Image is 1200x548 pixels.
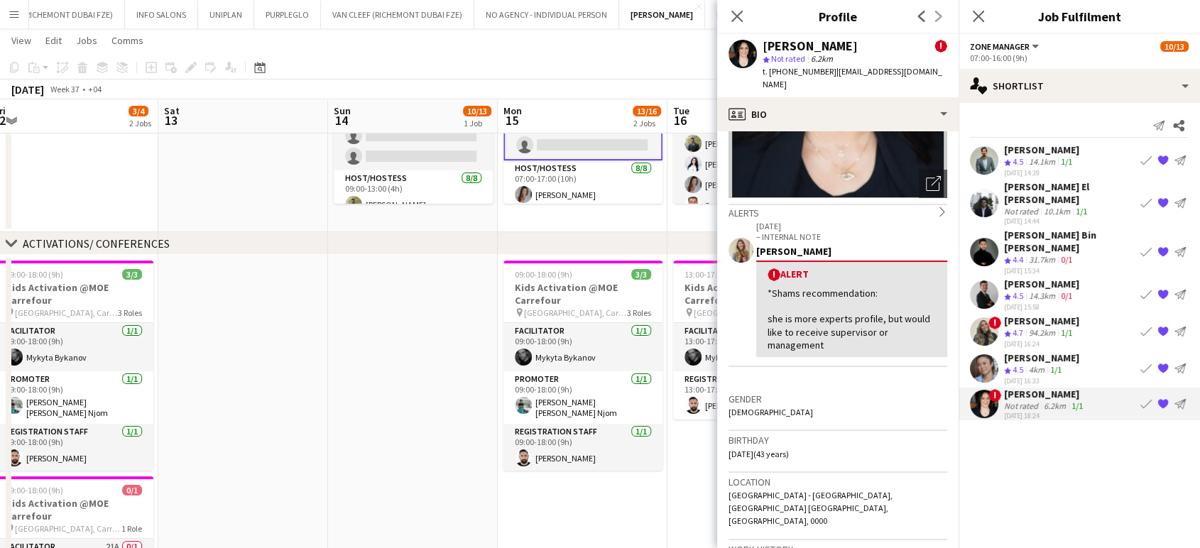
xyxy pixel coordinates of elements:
div: 14.1km [1026,156,1058,168]
app-card-role: Host/Hostess8/807:00-16:00 (9h)![MEDICAL_DATA][PERSON_NAME]![PERSON_NAME][PERSON_NAME][PERSON_NAM... [673,43,832,240]
div: Open photos pop-in [919,170,947,198]
button: UNIPLAN [198,1,254,28]
app-card-role: Facilitator1/109:00-18:00 (9h)Mykyta Bykanov [503,323,662,371]
app-card-role: Host/Hostess8/809:00-13:00 (4h)[PERSON_NAME] [334,170,493,367]
span: 4.4 [1013,254,1023,265]
span: [GEOGRAPHIC_DATA] - [GEOGRAPHIC_DATA], [GEOGRAPHIC_DATA] [GEOGRAPHIC_DATA], [GEOGRAPHIC_DATA], 0000 [729,490,893,526]
span: Sat [164,104,180,117]
div: [DATE] 14:44 [1004,217,1135,226]
div: Bio [717,97,959,131]
div: 10.1km [1041,206,1073,217]
span: 3 Roles [627,307,651,318]
button: NO AGENCY - INDIVIDUAL PERSON [474,1,619,28]
div: [DATE] 16:24 [1004,339,1079,349]
button: PURPLEGLO [254,1,321,28]
span: 4.5 [1013,364,1023,375]
button: ELEMENTS-ME EVENT MANAGEMENT [705,1,860,28]
div: ACTIVATIONS/ CONFERENCES [23,236,170,251]
span: 1 Role [121,523,142,534]
div: Not rated [1004,206,1041,217]
span: 4.7 [1013,327,1023,338]
span: [DATE] (43 years) [729,449,789,459]
div: [PERSON_NAME] [1004,314,1079,327]
span: t. [PHONE_NUMBER] [763,66,836,77]
span: 13 [162,112,180,128]
div: [DATE] 15:58 [1004,302,1079,312]
div: Alerts [729,204,947,219]
app-card-role: Registration Staff1/113:00-17:00 (4h)[PERSON_NAME] [673,371,832,420]
div: [PERSON_NAME] [1004,143,1079,156]
h3: Job Fulfilment [959,7,1200,26]
span: 15 [501,112,522,128]
div: [DATE] [11,82,44,97]
div: [PERSON_NAME] [1004,278,1079,290]
div: [PERSON_NAME] El [PERSON_NAME] [1004,180,1135,206]
h3: Profile [717,7,959,26]
div: Not rated [1004,400,1041,411]
span: [GEOGRAPHIC_DATA], Carrefour [15,307,118,318]
span: 3/4 [129,106,148,116]
div: 2 Jobs [633,118,660,128]
div: [DATE] 14:39 [1004,168,1079,177]
span: View [11,34,31,47]
span: 3 Roles [118,307,142,318]
span: Zone Manager [970,41,1030,52]
a: View [6,31,37,50]
app-card-role: Registration Staff1/109:00-18:00 (9h)[PERSON_NAME] [503,424,662,472]
span: 10/13 [1160,41,1189,52]
div: Alert [768,268,936,281]
span: 0/1 [122,485,142,495]
span: Not rated [771,53,805,64]
span: 6.2km [808,53,836,64]
div: 31.7km [1026,254,1058,266]
span: 3/3 [631,269,651,280]
app-skills-label: 1/1 [1076,206,1087,217]
div: 09:00-18:00 (9h)3/3Kids Activation @MOE Carrefour [GEOGRAPHIC_DATA], Carrefour3 RolesFacilitator1... [503,261,662,471]
div: Shortlist [959,69,1200,103]
div: 2 Jobs [129,118,151,128]
button: [PERSON_NAME] [619,1,705,28]
span: Jobs [76,34,97,47]
span: Week 37 [47,84,82,94]
span: Sun [334,104,351,117]
span: [DEMOGRAPHIC_DATA] [729,407,813,417]
span: 13/16 [633,106,661,116]
span: Comms [111,34,143,47]
a: Edit [40,31,67,50]
app-skills-label: 1/1 [1061,327,1072,338]
app-skills-label: 1/1 [1061,156,1072,167]
button: VAN CLEEF (RICHEMONT DUBAI FZE) [321,1,474,28]
app-skills-label: 0/1 [1061,254,1072,265]
span: [GEOGRAPHIC_DATA], Carrefour [694,307,797,318]
span: 16 [671,112,689,128]
span: 3/3 [122,269,142,280]
h3: Birthday [729,434,947,446]
h3: Location [729,476,947,488]
span: ! [934,40,947,53]
div: 1 Job [464,118,491,128]
div: [PERSON_NAME] [1004,351,1079,364]
h3: Kids Activation @MOE Carrefour [503,281,662,307]
span: Mon [503,104,522,117]
span: Edit [45,34,62,47]
app-card-role: Host/Hostess8/807:00-17:00 (10h)[PERSON_NAME] [503,160,662,357]
span: 4.5 [1013,290,1023,301]
app-skills-label: 0/1 [1061,290,1072,301]
div: 6.2km [1041,400,1069,411]
span: Tue [673,104,689,117]
div: *Shams recommendation: she is more experts profile, but would like to receive supervisor or manag... [768,287,936,351]
a: Comms [106,31,149,50]
div: [PERSON_NAME] Bin [PERSON_NAME] [1004,229,1135,254]
div: 94.2km [1026,327,1058,339]
app-card-role: Promoter1/109:00-18:00 (9h)[PERSON_NAME] [PERSON_NAME] Njom [503,371,662,424]
div: +04 [88,84,102,94]
span: ! [768,268,780,281]
div: 07:00-16:00 (9h) [970,53,1189,63]
h3: Kids Activation @MOE Carrefour [673,281,832,307]
p: [DATE] [756,221,947,231]
span: 4.5 [1013,156,1023,167]
app-job-card: 13:00-17:00 (4h)2/2Kids Activation @MOE Carrefour [GEOGRAPHIC_DATA], Carrefour2 RolesFacilitator1... [673,261,832,420]
span: [GEOGRAPHIC_DATA], Carrefour [524,307,627,318]
span: 09:00-18:00 (9h) [6,485,63,495]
